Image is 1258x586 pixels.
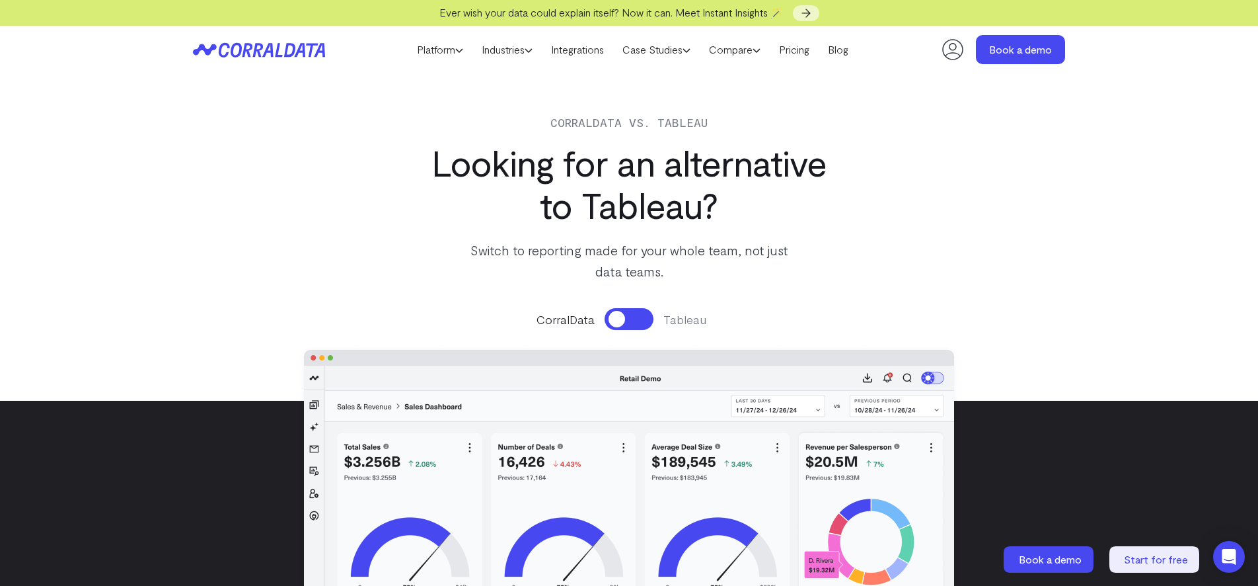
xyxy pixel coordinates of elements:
span: Start for free [1124,553,1188,565]
h1: Looking for an alternative to Tableau? [415,142,843,226]
a: Case Studies [613,40,700,60]
a: Start for free [1109,546,1202,573]
a: Pricing [770,40,819,60]
p: Switch to reporting made for your whole team, not just data teams. [461,239,797,282]
span: Tableau [663,311,743,328]
span: Ever wish your data could explain itself? Now it can. Meet Instant Insights 🪄 [439,6,784,19]
a: Compare [700,40,770,60]
a: Blog [819,40,858,60]
a: Platform [408,40,472,60]
a: Industries [472,40,542,60]
a: Integrations [542,40,613,60]
a: Book a demo [1004,546,1096,573]
p: Corraldata vs. Tableau [415,113,843,132]
span: CorralData [515,311,595,328]
div: Open Intercom Messenger [1213,541,1245,573]
span: Book a demo [1019,553,1082,565]
a: Book a demo [976,35,1065,64]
